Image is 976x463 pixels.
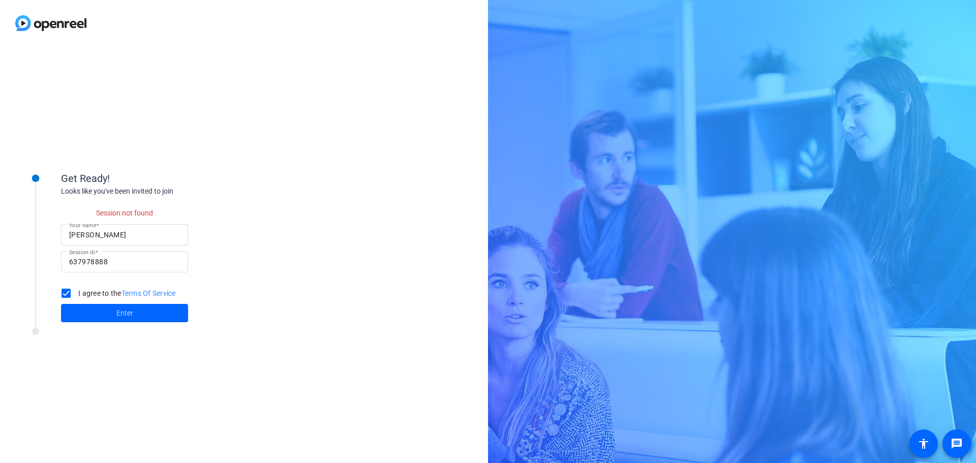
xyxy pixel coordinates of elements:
[116,308,133,319] span: Enter
[61,208,188,219] p: Session not found
[69,249,95,255] mat-label: Session ID
[61,304,188,322] button: Enter
[76,288,176,298] label: I agree to the
[69,222,96,228] mat-label: Your name
[918,438,930,450] mat-icon: accessibility
[121,289,176,297] a: Terms Of Service
[61,186,264,197] div: Looks like you've been invited to join
[951,438,963,450] mat-icon: message
[61,171,264,186] div: Get Ready!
